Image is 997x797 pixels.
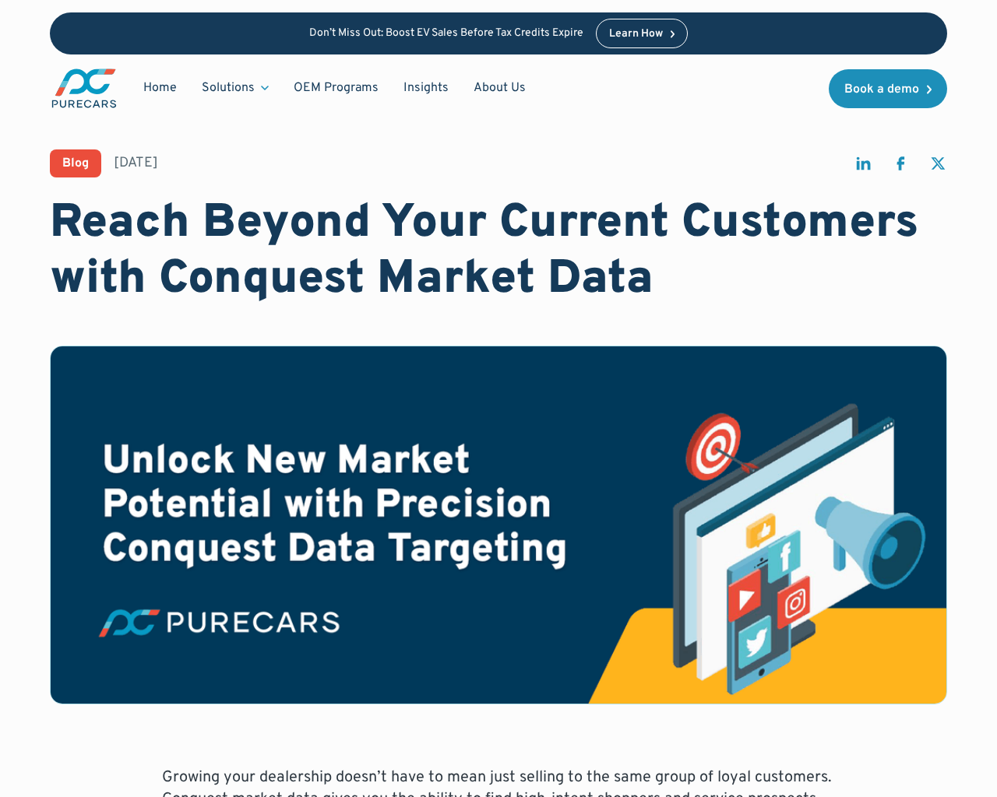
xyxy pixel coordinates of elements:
[461,73,538,103] a: About Us
[281,73,391,103] a: OEM Programs
[50,67,118,110] img: purecars logo
[928,154,947,180] a: share on twitter
[114,153,158,173] div: [DATE]
[596,19,689,48] a: Learn How
[391,73,461,103] a: Insights
[309,27,583,40] p: Don’t Miss Out: Boost EV Sales Before Tax Credits Expire
[844,83,919,96] div: Book a demo
[131,73,189,103] a: Home
[189,73,281,103] div: Solutions
[50,196,947,308] h1: Reach Beyond Your Current Customers with Conquest Market Data
[891,154,910,180] a: share on facebook
[202,79,255,97] div: Solutions
[609,29,663,40] div: Learn How
[854,154,872,180] a: share on linkedin
[829,69,947,108] a: Book a demo
[62,157,89,170] div: Blog
[50,67,118,110] a: main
